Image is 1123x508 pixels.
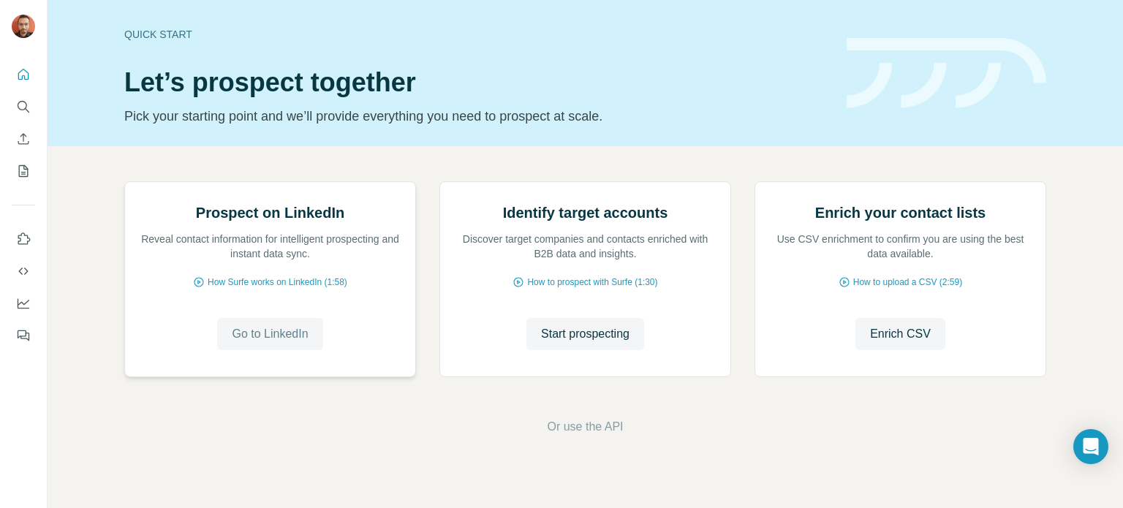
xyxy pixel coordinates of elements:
span: Start prospecting [541,325,629,343]
h2: Identify target accounts [503,202,668,223]
span: Go to LinkedIn [232,325,308,343]
h2: Prospect on LinkedIn [196,202,344,223]
button: Go to LinkedIn [217,318,322,350]
button: My lists [12,158,35,184]
button: Dashboard [12,290,35,316]
span: Enrich CSV [870,325,931,343]
button: Quick start [12,61,35,88]
span: How to prospect with Surfe (1:30) [527,276,657,289]
h2: Enrich your contact lists [815,202,986,223]
span: How to upload a CSV (2:59) [853,276,962,289]
button: Or use the API [547,418,623,436]
button: Enrich CSV [12,126,35,152]
img: Avatar [12,15,35,38]
p: Discover target companies and contacts enriched with B2B data and insights. [455,232,716,261]
p: Use CSV enrichment to confirm you are using the best data available. [770,232,1031,261]
button: Use Surfe on LinkedIn [12,226,35,252]
div: Quick start [124,27,829,42]
h1: Let’s prospect together [124,68,829,97]
button: Search [12,94,35,120]
button: Feedback [12,322,35,349]
span: How Surfe works on LinkedIn (1:58) [208,276,347,289]
div: Open Intercom Messenger [1073,429,1108,464]
button: Start prospecting [526,318,644,350]
button: Use Surfe API [12,258,35,284]
img: banner [847,38,1046,109]
p: Reveal contact information for intelligent prospecting and instant data sync. [140,232,401,261]
p: Pick your starting point and we’ll provide everything you need to prospect at scale. [124,106,829,126]
button: Enrich CSV [855,318,945,350]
